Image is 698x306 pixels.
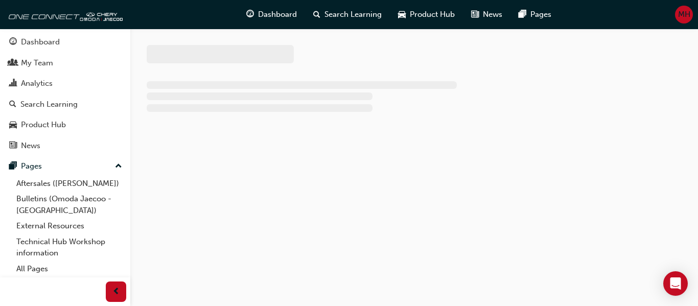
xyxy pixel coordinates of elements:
a: car-iconProduct Hub [390,4,463,25]
div: Dashboard [21,36,60,48]
a: Dashboard [4,33,126,52]
a: pages-iconPages [510,4,560,25]
span: News [483,9,502,20]
a: Bulletins (Omoda Jaecoo - [GEOGRAPHIC_DATA]) [12,191,126,218]
button: Pages [4,157,126,176]
div: Product Hub [21,119,66,131]
a: search-iconSearch Learning [305,4,390,25]
span: guage-icon [246,8,254,21]
a: External Resources [12,218,126,234]
img: oneconnect [5,4,123,25]
span: people-icon [9,59,17,68]
span: guage-icon [9,38,17,47]
a: news-iconNews [463,4,510,25]
span: news-icon [471,8,479,21]
span: Dashboard [258,9,297,20]
span: car-icon [398,8,406,21]
span: up-icon [115,160,122,173]
a: All Pages [12,261,126,277]
div: Analytics [21,78,53,89]
button: MH [675,6,693,23]
span: car-icon [9,121,17,130]
a: Aftersales ([PERSON_NAME]) [12,176,126,192]
span: prev-icon [112,286,120,298]
div: Pages [21,160,42,172]
div: News [21,140,40,152]
span: MH [678,9,690,20]
a: My Team [4,54,126,73]
span: Product Hub [410,9,455,20]
span: chart-icon [9,79,17,88]
span: pages-icon [519,8,526,21]
a: News [4,136,126,155]
a: Search Learning [4,95,126,114]
div: Search Learning [20,99,78,110]
span: Search Learning [324,9,382,20]
span: search-icon [9,100,16,109]
span: search-icon [313,8,320,21]
div: Open Intercom Messenger [663,271,688,296]
button: DashboardMy TeamAnalyticsSearch LearningProduct HubNews [4,31,126,157]
a: Analytics [4,74,126,93]
span: Pages [530,9,551,20]
a: Product Hub [4,115,126,134]
a: guage-iconDashboard [238,4,305,25]
a: Technical Hub Workshop information [12,234,126,261]
div: My Team [21,57,53,69]
span: news-icon [9,142,17,151]
span: pages-icon [9,162,17,171]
